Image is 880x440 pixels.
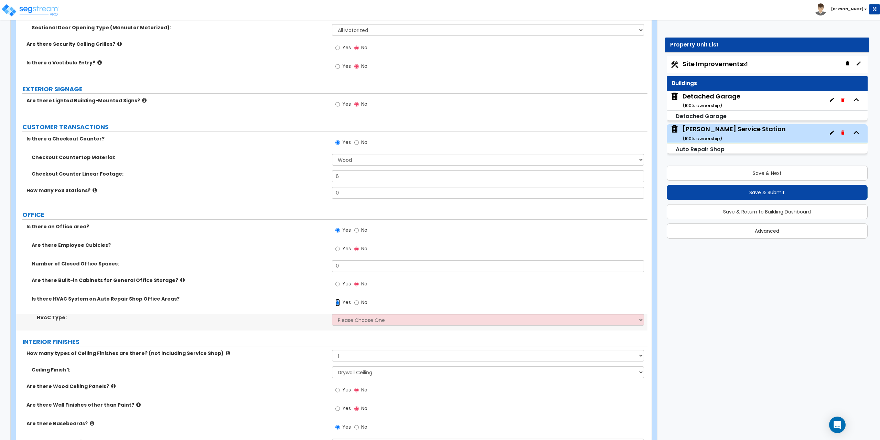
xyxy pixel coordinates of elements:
div: Detached Garage [683,92,740,109]
span: Yes [342,63,351,70]
span: Yes [342,405,351,412]
label: Are there Employee Cubicles? [32,242,327,249]
span: No [361,139,367,146]
i: click for more info! [142,98,147,103]
img: building.svg [670,92,679,101]
label: Is there a Vestibule Entry? [26,59,327,66]
i: click for more info! [180,277,185,283]
span: Yes [342,245,351,252]
input: Yes [335,423,340,431]
label: Are there Wall Finishes other than Paint? [26,401,327,408]
b: [PERSON_NAME] [831,7,863,12]
label: CUSTOMER TRANSACTIONS [22,123,647,132]
label: Are there Baseboards? [26,420,327,427]
span: Yes [342,227,351,233]
button: Save & Submit [667,185,868,200]
input: No [354,299,359,306]
small: ( 100 % ownership) [683,102,722,109]
label: EXTERIOR SIGNAGE [22,85,647,94]
input: No [354,139,359,146]
input: Yes [335,280,340,288]
input: Yes [335,227,340,234]
label: INTERIOR FINISHES [22,337,647,346]
i: click for more info! [136,402,141,407]
i: click for more info! [93,188,97,193]
input: No [354,386,359,394]
span: No [361,280,367,287]
small: Auto Repair Shop [676,145,725,153]
input: Yes [335,405,340,412]
small: x1 [743,61,748,68]
label: Are there Security Coiling Grilles? [26,41,327,48]
span: Yes [342,280,351,287]
label: Are there Lighted Building-Mounted Signs? [26,97,327,104]
input: No [354,405,359,412]
input: Yes [335,101,340,108]
label: Ceiling Finish 1: [32,366,327,373]
span: Dressel's Service Station [670,125,786,142]
img: building.svg [670,125,679,134]
button: Save & Next [667,166,868,181]
span: No [361,245,367,252]
i: click for more info! [117,41,122,46]
label: OFFICE [22,210,647,219]
input: No [354,101,359,108]
span: No [361,44,367,51]
img: logo_pro_r.png [1,3,60,17]
span: No [361,423,367,430]
span: No [361,227,367,233]
label: How many types of Ceiling Finishes are there? (not including Service Shop) [26,350,327,357]
label: Checkout Countertop Material: [32,154,327,161]
div: Property Unit List [670,41,865,49]
input: Yes [335,139,340,146]
label: Checkout Counter Linear Footage: [32,170,327,177]
div: Open Intercom Messenger [829,417,846,433]
span: Yes [342,101,351,107]
button: Advanced [667,223,868,239]
i: click for more info! [97,60,102,65]
input: Yes [335,245,340,253]
input: No [354,245,359,253]
div: [PERSON_NAME] Service Station [683,125,786,142]
label: Number of Closed Office Spaces: [32,260,327,267]
label: HVAC Type: [37,314,327,321]
label: Is there HVAC System on Auto Repair Shop Office Areas? [32,295,327,302]
i: click for more info! [226,350,230,356]
input: No [354,227,359,234]
small: ( 100 % ownership) [683,135,722,142]
span: Yes [342,299,351,306]
span: Yes [342,139,351,146]
div: Buildings [672,80,863,87]
label: Is there an Office area? [26,223,327,230]
input: No [354,280,359,288]
span: Detached Garage [670,92,740,109]
input: No [354,44,359,52]
input: No [354,63,359,70]
span: Yes [342,423,351,430]
small: Detached Garage [676,112,727,120]
i: click for more info! [90,421,94,426]
button: Save & Return to Building Dashboard [667,204,868,219]
span: No [361,299,367,306]
span: No [361,386,367,393]
label: Are there Wood Ceiling Panels? [26,383,327,390]
span: Site Improvements [683,60,748,68]
span: No [361,101,367,107]
label: Sectional Door Opening Type (Manual or Motorized): [32,24,327,31]
input: Yes [335,386,340,394]
img: Construction.png [670,60,679,69]
span: No [361,63,367,70]
span: Yes [342,386,351,393]
img: avatar.png [815,3,827,15]
input: Yes [335,299,340,306]
label: How many PoS Stations? [26,187,327,194]
input: No [354,423,359,431]
input: Yes [335,63,340,70]
span: Yes [342,44,351,51]
span: No [361,405,367,412]
input: Yes [335,44,340,52]
i: click for more info! [111,384,116,389]
label: Is there a Checkout Counter? [26,135,327,142]
label: Are there Built-in Cabinets for General Office Storage? [32,277,327,284]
